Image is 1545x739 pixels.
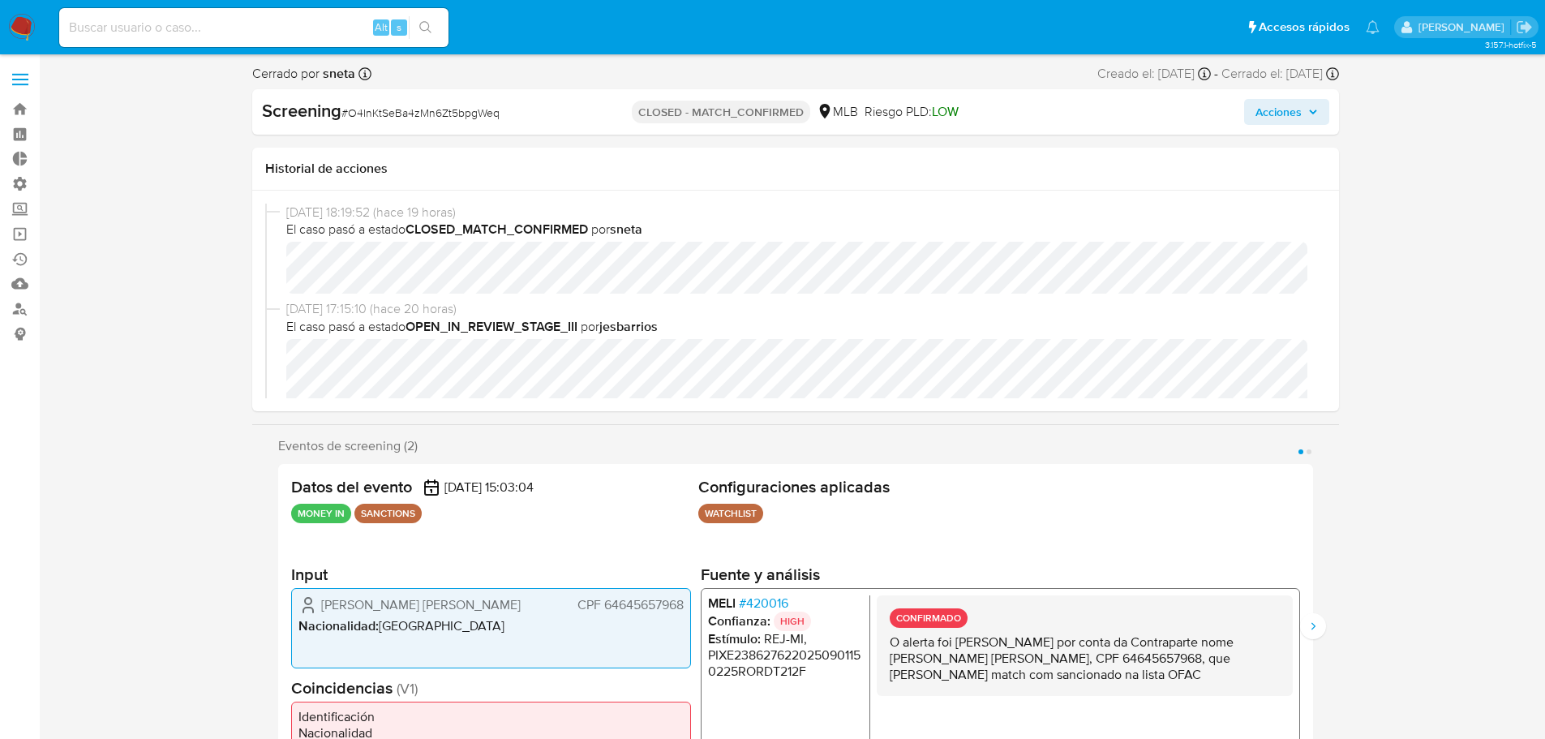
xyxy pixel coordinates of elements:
button: search-icon [409,16,442,39]
b: sneta [610,220,642,238]
span: [DATE] 17:15:10 (hace 20 horas) [286,300,1320,318]
input: Buscar usuario o caso... [59,17,448,38]
span: s [397,19,401,35]
span: [DATE] 18:19:52 (hace 19 horas) [286,204,1320,221]
a: Salir [1516,19,1533,36]
span: Accesos rápidos [1259,19,1350,36]
span: Alt [375,19,388,35]
div: Creado el: [DATE] [1097,65,1211,83]
p: nicolas.tyrkiel@mercadolibre.com [1418,19,1510,35]
a: Notificaciones [1366,20,1380,34]
span: LOW [932,102,959,121]
div: Cerrado el: [DATE] [1221,65,1339,83]
span: Riesgo PLD: [865,103,959,121]
span: - [1214,65,1218,83]
b: OPEN_IN_REVIEW_STAGE_III [406,317,577,336]
span: Cerrado por [252,65,355,83]
p: CLOSED - MATCH_CONFIRMED [632,101,810,123]
b: Screening [262,97,341,123]
span: El caso pasó a estado por [286,221,1320,238]
button: Acciones [1244,99,1329,125]
b: CLOSED_MATCH_CONFIRMED [406,220,588,238]
b: sneta [320,64,355,83]
span: # O4InKtSeBa4zMn6Zt5bpgWeq [341,105,500,121]
b: jesbarrios [599,317,658,336]
span: El caso pasó a estado por [286,318,1320,336]
div: MLB [817,103,858,121]
span: Acciones [1255,99,1302,125]
h1: Historial de acciones [265,161,1326,177]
